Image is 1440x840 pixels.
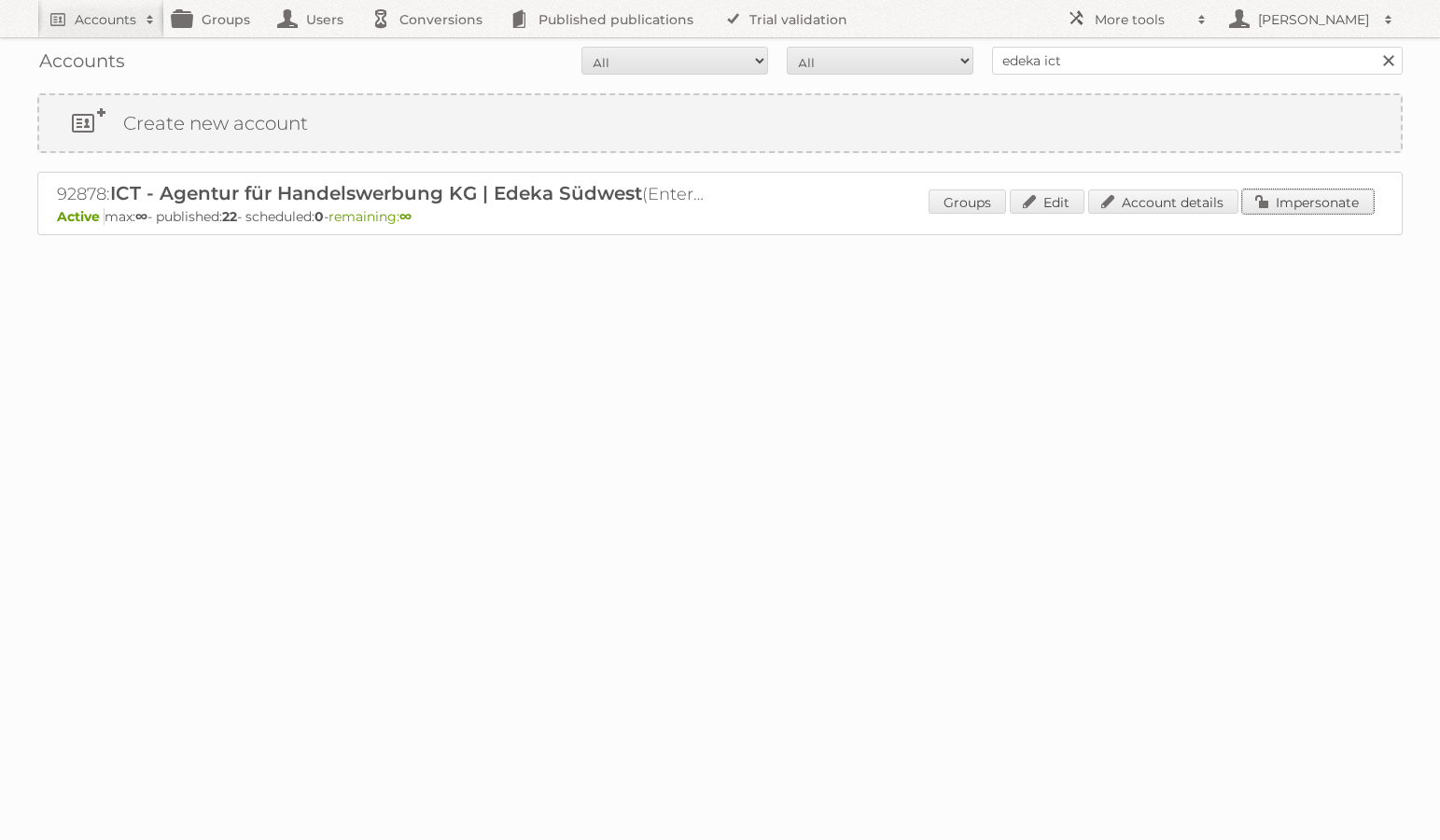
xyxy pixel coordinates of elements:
h2: [PERSON_NAME] [1253,10,1375,29]
a: Impersonate [1242,189,1374,214]
span: remaining: [329,208,412,225]
strong: ∞ [399,208,412,225]
span: ICT - Agentur für Handelswerbung KG | Edeka Südwest [110,182,642,204]
h2: Accounts [75,10,136,29]
strong: ∞ [135,208,147,225]
strong: 22 [222,208,237,225]
h2: More tools [1095,10,1188,29]
a: Account details [1088,189,1238,214]
h2: 92878: (Enterprise ∞) - TRIAL [57,182,710,206]
span: Active [57,208,105,225]
a: Groups [929,189,1006,214]
a: Edit [1010,189,1084,214]
p: max: - published: - scheduled: - [57,208,1383,225]
a: Create new account [39,95,1401,151]
strong: 0 [315,208,324,225]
